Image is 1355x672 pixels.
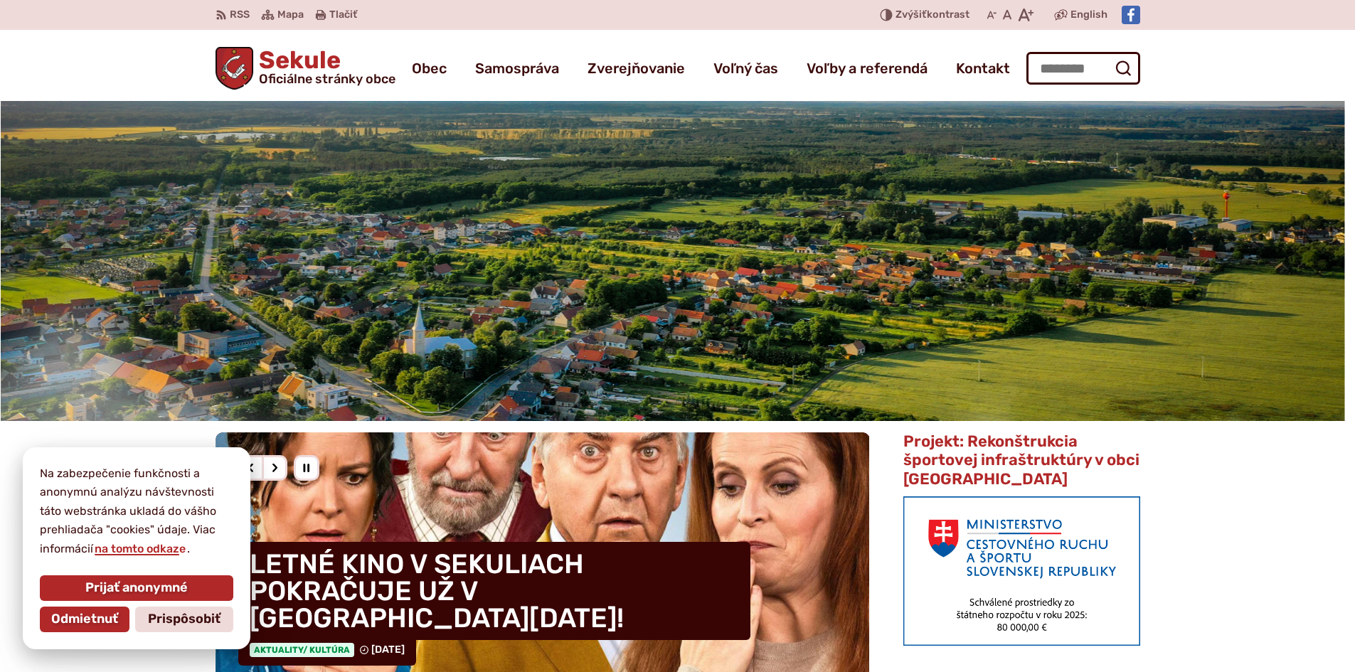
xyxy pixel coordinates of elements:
a: Obec [412,48,447,88]
h4: LETNÉ KINO V SEKULIACH POKRAČUJE UŽ V [GEOGRAPHIC_DATA][DATE]! [238,542,750,640]
div: Nasledujúci slajd [262,455,287,481]
span: Prispôsobiť [148,612,220,627]
span: Aktuality [250,643,354,657]
button: Prijať anonymné [40,575,233,601]
div: Predošlý slajd [238,455,264,481]
a: English [1068,6,1110,23]
span: kontrast [896,9,969,21]
a: Voľný čas [713,48,778,88]
img: Prejsť na Facebook stránku [1122,6,1140,24]
span: Odmietnuť [51,612,118,627]
a: Voľby a referendá [807,48,928,88]
h1: Sekule [253,48,395,85]
span: Oficiálne stránky obce [259,73,395,85]
span: RSS [230,6,250,23]
span: [DATE] [371,644,405,656]
a: Zverejňovanie [588,48,685,88]
span: Projekt: Rekonštrukcia športovej infraštruktúry v obci [GEOGRAPHIC_DATA] [903,432,1139,489]
span: / Kultúra [303,645,350,655]
span: Zvýšiť [896,9,927,21]
span: Mapa [277,6,304,23]
div: Pozastaviť pohyb slajdera [294,455,319,481]
a: Samospráva [475,48,559,88]
button: Odmietnuť [40,607,129,632]
img: Prejsť na domovskú stránku [216,47,254,90]
a: Kontakt [956,48,1010,88]
a: Logo Sekule, prejsť na domovskú stránku. [216,47,396,90]
span: Tlačiť [329,9,357,21]
span: English [1070,6,1107,23]
button: Prispôsobiť [135,607,233,632]
span: Prijať anonymné [85,580,188,596]
a: na tomto odkaze [93,542,187,555]
img: min-cras.png [903,496,1139,646]
p: Na zabezpečenie funkčnosti a anonymnú analýzu návštevnosti táto webstránka ukladá do vášho prehli... [40,464,233,558]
